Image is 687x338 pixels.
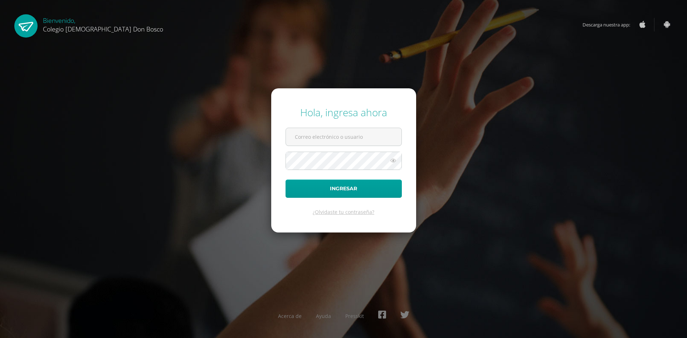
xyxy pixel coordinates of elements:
[313,209,374,215] a: ¿Olvidaste tu contraseña?
[583,18,637,31] span: Descarga nuestra app:
[286,106,402,119] div: Hola, ingresa ahora
[316,313,331,319] a: Ayuda
[345,313,364,319] a: Presskit
[43,14,163,33] div: Bienvenido,
[286,128,401,146] input: Correo electrónico o usuario
[43,25,163,33] span: Colegio [DEMOGRAPHIC_DATA] Don Bosco
[286,180,402,198] button: Ingresar
[278,313,302,319] a: Acerca de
